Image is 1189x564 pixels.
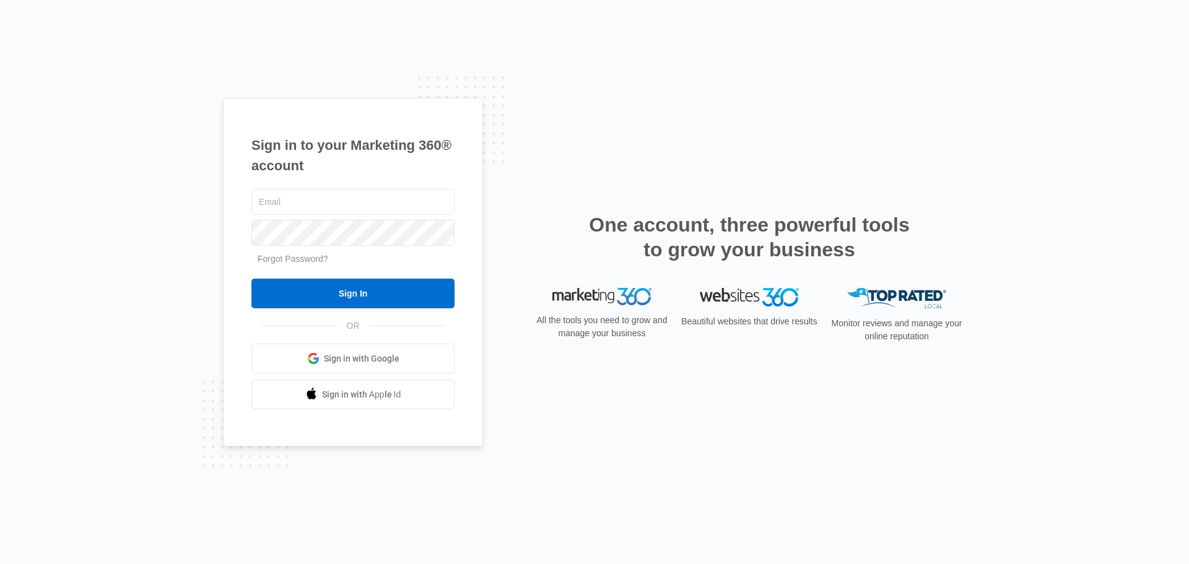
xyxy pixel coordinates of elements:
[585,212,913,262] h2: One account, three powerful tools to grow your business
[251,344,455,373] a: Sign in with Google
[552,288,651,305] img: Marketing 360
[847,288,946,308] img: Top Rated Local
[338,319,368,332] span: OR
[251,279,455,308] input: Sign In
[700,288,799,306] img: Websites 360
[251,380,455,409] a: Sign in with Apple Id
[827,317,966,343] p: Monitor reviews and manage your online reputation
[322,388,401,401] span: Sign in with Apple Id
[251,135,455,176] h1: Sign in to your Marketing 360® account
[258,254,328,264] a: Forgot Password?
[251,189,455,215] input: Email
[324,352,399,365] span: Sign in with Google
[680,315,819,328] p: Beautiful websites that drive results
[533,314,671,340] p: All the tools you need to grow and manage your business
